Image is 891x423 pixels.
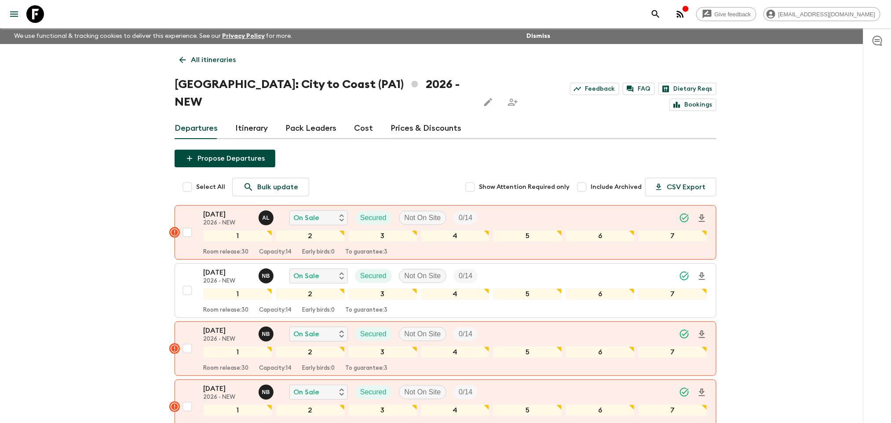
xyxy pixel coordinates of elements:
span: Select All [196,183,225,191]
p: Secured [360,213,387,223]
p: Secured [360,387,387,397]
div: 6 [566,405,635,416]
p: Bulk update [257,182,298,192]
span: Abdiel Luis [259,213,275,220]
div: 2 [276,346,345,358]
p: To guarantee: 3 [345,307,387,314]
div: 4 [421,405,490,416]
div: Not On Site [399,211,447,225]
div: 1 [203,288,272,300]
p: On Sale [293,213,319,223]
div: 1 [203,405,272,416]
div: 3 [348,288,417,300]
span: Nafise Blake [259,387,275,394]
div: 6 [566,346,635,358]
button: [DATE]2026 - NEWNafise BlakeOn SaleSecuredNot On SiteTrip Fill1234567Room release:30Capacity:14Ea... [175,263,716,318]
button: search adventures [647,5,665,23]
p: [DATE] [203,209,252,220]
span: [EMAIL_ADDRESS][DOMAIN_NAME] [774,11,880,18]
svg: Synced Successfully [679,387,690,397]
div: Trip Fill [453,327,478,341]
a: Itinerary [235,118,268,139]
button: AL [259,210,275,225]
span: Nafise Blake [259,329,275,336]
p: On Sale [293,271,319,281]
p: N B [262,272,270,280]
div: Secured [355,269,392,283]
p: [DATE] [203,383,252,394]
p: Room release: 30 [203,365,248,372]
p: Early birds: 0 [302,307,335,314]
p: [DATE] [203,325,252,336]
p: 0 / 14 [459,271,472,281]
div: 3 [348,230,417,242]
button: Propose Departures [175,150,275,167]
a: Bookings [669,99,716,111]
p: 0 / 14 [459,213,472,223]
button: [DATE]2026 - NEWNafise BlakeOn SaleSecuredNot On SiteTrip Fill1234567Room release:30Capacity:14Ea... [175,321,716,376]
div: Secured [355,385,392,399]
p: To guarantee: 3 [345,365,387,372]
div: 5 [493,405,562,416]
a: Give feedback [696,7,756,21]
div: Secured [355,211,392,225]
button: Edit this itinerary [479,93,497,111]
svg: Synced Successfully [679,271,690,281]
button: NB [259,385,275,400]
p: N B [262,331,270,338]
div: 6 [566,288,635,300]
a: Pack Leaders [285,118,336,139]
a: FAQ [623,83,655,95]
svg: Download Onboarding [697,271,707,282]
span: Show Attention Required only [479,183,570,191]
a: Feedback [570,83,619,95]
svg: Download Onboarding [697,213,707,224]
a: Privacy Policy [222,33,265,39]
svg: Download Onboarding [697,329,707,340]
a: Dietary Reqs [658,83,716,95]
div: 2 [276,230,345,242]
div: 1 [203,346,272,358]
div: 7 [638,230,707,242]
p: Room release: 30 [203,249,248,256]
div: 7 [638,405,707,416]
div: Trip Fill [453,211,478,225]
p: Early birds: 0 [302,249,335,256]
div: 4 [421,346,490,358]
p: Capacity: 14 [259,249,292,256]
div: 4 [421,230,490,242]
p: 2026 - NEW [203,336,252,343]
p: To guarantee: 3 [345,249,387,256]
p: On Sale [293,329,319,339]
p: All itineraries [191,55,236,65]
div: [EMAIL_ADDRESS][DOMAIN_NAME] [763,7,880,21]
svg: Synced Successfully [679,329,690,339]
div: Not On Site [399,327,447,341]
a: All itineraries [175,51,241,69]
div: 5 [493,230,562,242]
div: 2 [276,288,345,300]
svg: Synced Successfully [679,213,690,223]
div: 6 [566,230,635,242]
div: Not On Site [399,269,447,283]
p: Not On Site [405,329,441,339]
p: N B [262,389,270,396]
p: Not On Site [405,387,441,397]
a: Cost [354,118,373,139]
p: 2026 - NEW [203,220,252,227]
div: 5 [493,288,562,300]
button: CSV Export [645,178,716,196]
div: 1 [203,230,272,242]
span: Nafise Blake [259,271,275,278]
span: Share this itinerary [504,93,522,111]
p: Secured [360,271,387,281]
div: 5 [493,346,562,358]
p: Capacity: 14 [259,365,292,372]
p: 0 / 14 [459,387,472,397]
div: 3 [348,405,417,416]
div: Secured [355,327,392,341]
p: A L [262,214,270,221]
svg: Download Onboarding [697,387,707,398]
button: NB [259,327,275,342]
button: [DATE]2026 - NEWAbdiel LuisOn SaleSecuredNot On SiteTrip Fill1234567Room release:30Capacity:14Ear... [175,205,716,260]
